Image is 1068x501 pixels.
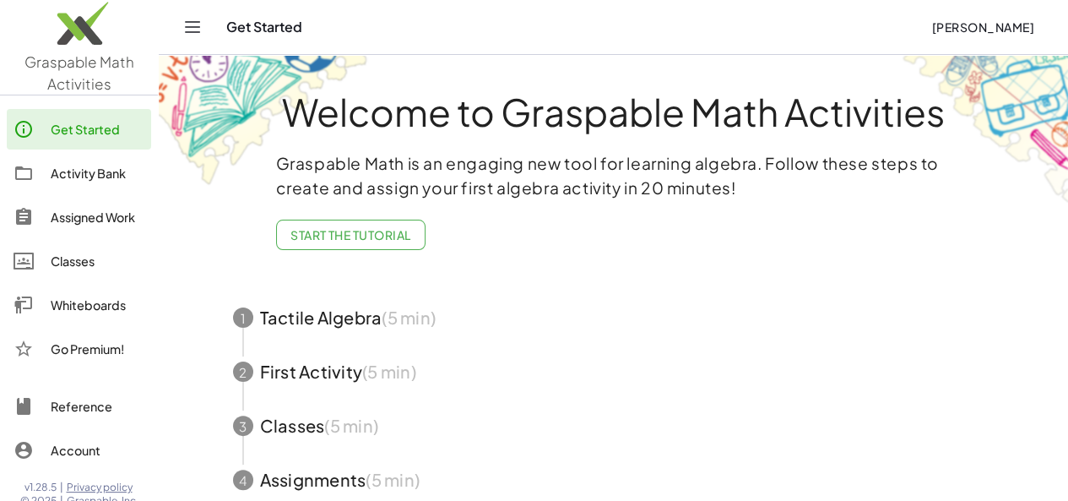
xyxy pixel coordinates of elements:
[7,386,151,427] a: Reference
[51,163,144,183] div: Activity Bank
[290,227,411,242] span: Start the Tutorial
[233,416,253,436] div: 3
[51,119,144,139] div: Get Started
[7,197,151,237] a: Assigned Work
[213,291,1015,345] button: 1Tactile Algebra(5 min)
[24,481,57,494] span: v1.28.5
[233,308,253,328] div: 1
[931,19,1034,35] span: [PERSON_NAME]
[233,362,253,382] div: 2
[51,251,144,271] div: Classes
[51,396,144,417] div: Reference
[276,220,426,250] button: Start the Tutorial
[7,430,151,471] a: Account
[918,12,1048,42] button: [PERSON_NAME]
[7,109,151,150] a: Get Started
[213,345,1015,399] button: 2First Activity(5 min)
[51,339,144,359] div: Go Premium!
[7,285,151,325] a: Whiteboards
[51,440,144,460] div: Account
[276,151,951,200] p: Graspable Math is an engaging new tool for learning algebra. Follow these steps to create and ass...
[51,295,144,315] div: Whiteboards
[179,14,206,41] button: Toggle navigation
[67,481,138,494] a: Privacy policy
[7,241,151,281] a: Classes
[202,92,1026,131] h1: Welcome to Graspable Math Activities
[51,207,144,227] div: Assigned Work
[233,470,253,490] div: 4
[60,481,63,494] span: |
[213,399,1015,453] button: 3Classes(5 min)
[24,52,134,93] span: Graspable Math Activities
[7,153,151,193] a: Activity Bank
[159,53,370,188] img: get-started-bg-ul-Ceg4j33I.png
